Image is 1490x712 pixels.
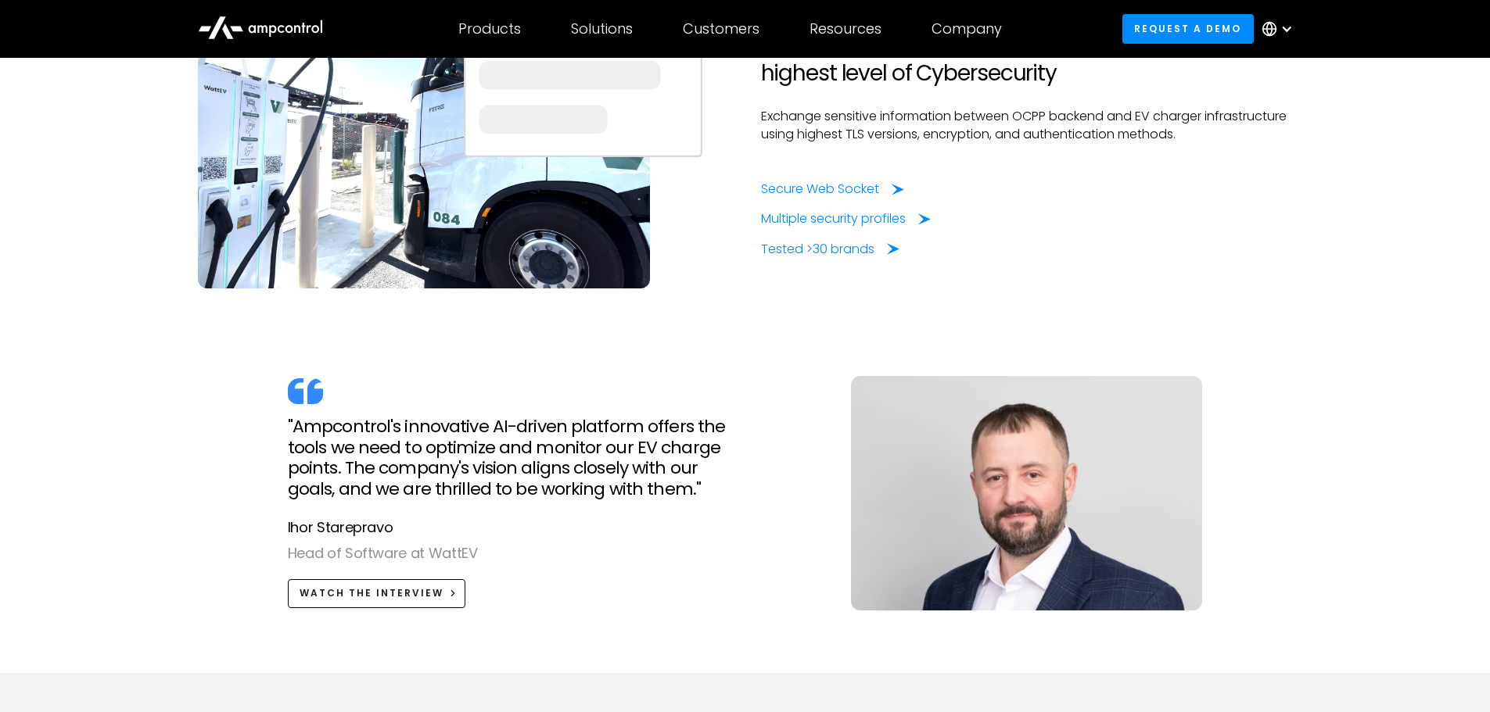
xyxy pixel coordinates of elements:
div: Customers [683,20,759,38]
div: Multiple security profiles [761,210,906,227]
div: Solutions [571,20,633,38]
a: Tested >30 brands [761,241,899,258]
a: Secure Web Socket [761,181,904,198]
div: Company [932,20,1002,38]
div: Secure Web Socket [761,181,879,198]
a: Request a demo [1122,14,1254,43]
h2: "Ampcontrol's innovative AI-driven platform offers the tools we need to optimize and monitor our ... [288,417,820,499]
div: Resources [810,20,881,38]
a: Multiple security profiles [761,210,931,227]
p: Exchange sensitive information between OCPP backend and EV charger infrastructure using highest T... [761,108,1293,143]
div: Products [458,20,521,38]
div: Ihor Starepravo [288,517,820,539]
img: quote icon [288,378,323,405]
div: Watch The Interview [300,586,443,600]
h2: OCPP connection with the highest level of Cybersecurity [761,34,1293,86]
div: Head of Software at WattEV [288,542,820,565]
div: Tested >30 brands [761,241,874,258]
a: Watch The Interview [288,579,465,608]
